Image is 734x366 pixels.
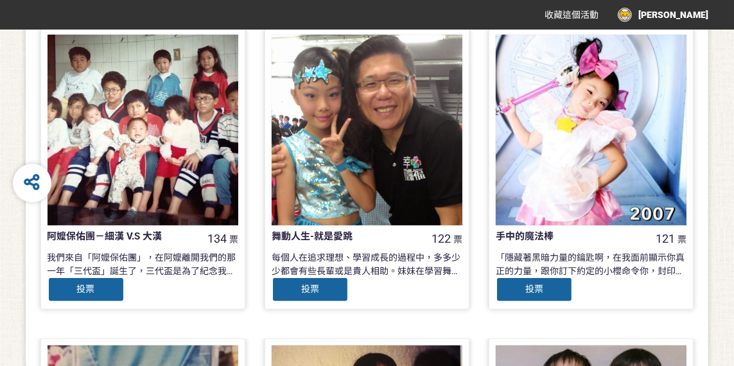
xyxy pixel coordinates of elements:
div: 我們來自「阿嬤保佑團」，在阿嬤離開我們的那一年「三代盃」誕生了，三代盃是為了紀念我們的阿嬤，有阿嬤的孫子們是最幸福的，每個人都會是"第三代"，幸福要就這樣傳遞下去！！[DATE]哥哥婚禮前看到這... [48,251,238,277]
div: 「隱藏著黑暗力量的鑰匙啊，在我面前顯示你真正的力量，跟你訂下約定的小櫻命令你，封印解除」 俗話說「窮養兒、富養女」，每個女孩心中都有一個夢，每個家長都有責任支持女孩的夢想，美夢成真，築夢踏實！ [496,251,686,277]
span: 投票 [301,284,319,294]
a: 阿嬤保佑團－細漢 V.S 大漢134票我們來自「阿嬤保佑團」，在阿嬤離開我們的那一年「三代盃」誕生了，三代盃是為了紀念我們的阿嬤，有阿嬤的孫子們是最幸福的，每個人都會是"第三代"，幸福要就這樣傳... [40,28,245,309]
div: 阿嬤保佑團－細漢 V.S 大漢 [48,229,200,244]
a: 舞動人生-就是愛跳122票每個人在追求理想、學習成長的過程中，多多少少都會有些長輩或是貴人相助。妹妹在學習舞蹈的路上也有一位貴人適時的給予支持與幫助，無論是公益活動的開場表演，或是舞蹈教室開幕，... [265,28,469,309]
span: 122 [432,232,451,245]
span: 投票 [77,284,95,294]
span: 投票 [525,284,543,294]
span: 121 [656,232,675,245]
div: 每個人在追求理想、學習成長的過程中，多多少少都會有些長輩或是貴人相助。妹妹在學習舞蹈的路上也有一位貴人適時的給予支持與幫助，無論是公益活動的開場表演，或是舞蹈教室開幕，議員都會到場支持！ [272,251,462,277]
div: 手中的魔法棒 [496,229,649,244]
span: 票 [453,234,462,245]
div: 舞動人生-就是愛跳 [272,229,424,244]
span: 收藏這個活動 [545,10,599,20]
span: 票 [229,234,238,245]
span: 134 [207,232,227,245]
span: 票 [677,234,686,245]
a: 手中的魔法棒121票「隱藏著黑暗力量的鑰匙啊，在我面前顯示你真正的力量，跟你訂下約定的小櫻命令你，封印解除」 俗話說「窮養兒、富養女」，每個女孩心中都有一個夢，每個家長都有責任支持女孩的夢想，美... [489,28,694,309]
